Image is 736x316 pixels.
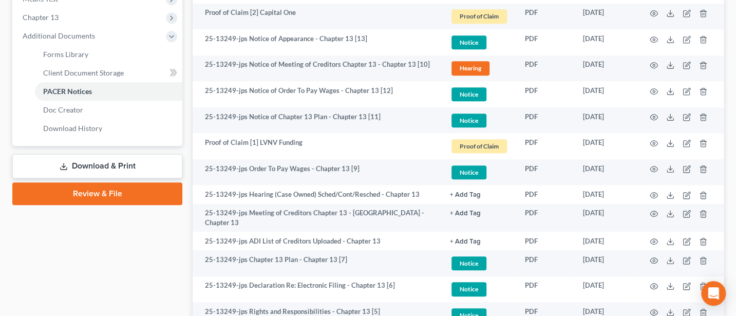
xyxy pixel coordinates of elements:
span: Additional Documents [23,31,95,40]
a: Notice [450,281,508,298]
td: [DATE] [575,133,637,159]
span: Forms Library [43,50,88,59]
td: 25-13249-jps Meeting of Creditors Chapter 13 - [GEOGRAPHIC_DATA] - Chapter 13 [193,204,442,232]
span: Notice [451,35,486,49]
span: Doc Creator [43,105,83,114]
a: Notice [450,164,508,181]
td: [DATE] [575,276,637,303]
td: [DATE] [575,81,637,107]
span: Notice [451,87,486,101]
span: Proof of Claim [451,9,507,23]
td: PDF [517,204,575,232]
td: PDF [517,232,575,250]
a: Doc Creator [35,101,182,119]
span: Chapter 13 [23,13,59,22]
span: Hearing [451,61,489,75]
a: Proof of Claim [450,8,508,25]
td: Proof of Claim [1] LVNV Funding [193,133,442,159]
span: Notice [451,114,486,127]
span: PACER Notices [43,87,92,96]
td: 25-13249-jps Notice of Chapter 13 Plan - Chapter 13 [11] [193,107,442,134]
td: [DATE] [575,204,637,232]
a: PACER Notices [35,82,182,101]
a: Proof of Claim [450,138,508,155]
td: 25-13249-jps Order To Pay Wages - Chapter 13 [9] [193,159,442,185]
td: [DATE] [575,232,637,250]
td: PDF [517,159,575,185]
td: [DATE] [575,250,637,276]
span: Download History [43,124,102,133]
a: Notice [450,86,508,103]
a: + Add Tag [450,208,508,218]
td: [DATE] [575,55,637,82]
td: 25-13249-jps Notice of Order To Pay Wages - Chapter 13 [12] [193,81,442,107]
td: PDF [517,81,575,107]
td: Proof of Claim [2] Capital One [193,4,442,30]
button: + Add Tag [450,210,481,217]
td: PDF [517,133,575,159]
td: 25-13249-jps Notice of Meeting of Creditors Chapter 13 - Chapter 13 [10] [193,55,442,82]
td: PDF [517,185,575,203]
span: Proof of Claim [451,139,507,153]
td: 25-13249-jps Declaration Re: Electronic Filing - Chapter 13 [6] [193,276,442,303]
td: [DATE] [575,29,637,55]
a: Notice [450,255,508,272]
td: PDF [517,55,575,82]
td: [DATE] [575,185,637,203]
td: PDF [517,4,575,30]
button: + Add Tag [450,238,481,245]
span: Notice [451,282,486,296]
a: Download History [35,119,182,138]
a: Review & File [12,182,182,205]
a: Notice [450,34,508,51]
a: Notice [450,112,508,129]
td: PDF [517,29,575,55]
button: + Add Tag [450,192,481,198]
td: 25-13249-jps Chapter 13 Plan - Chapter 13 [7] [193,250,442,276]
a: Download & Print [12,154,182,178]
a: + Add Tag [450,236,508,246]
td: [DATE] [575,4,637,30]
a: Forms Library [35,45,182,64]
a: Client Document Storage [35,64,182,82]
td: 25-13249-jps Notice of Appearance - Chapter 13 [13] [193,29,442,55]
a: + Add Tag [450,190,508,199]
span: Notice [451,165,486,179]
td: 25-13249-jps ADI List of Creditors Uploaded - Chapter 13 [193,232,442,250]
span: Notice [451,256,486,270]
span: Client Document Storage [43,68,124,77]
td: PDF [517,250,575,276]
td: [DATE] [575,107,637,134]
td: [DATE] [575,159,637,185]
td: PDF [517,107,575,134]
td: PDF [517,276,575,303]
td: 25-13249-jps Hearing (Case Owned) Sched/Cont/Resched - Chapter 13 [193,185,442,203]
div: Open Intercom Messenger [701,281,726,306]
a: Hearing [450,60,508,77]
